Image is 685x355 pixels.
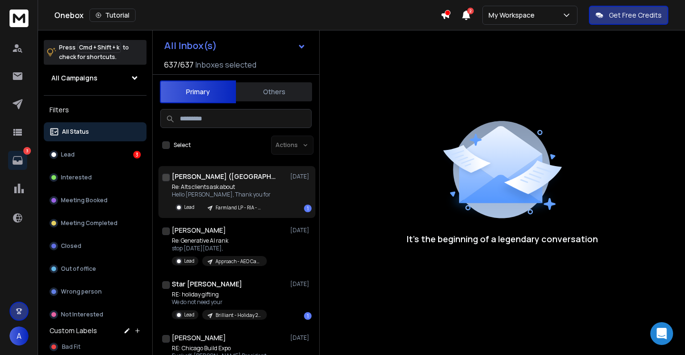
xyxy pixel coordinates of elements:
label: Select [174,141,191,149]
button: A [10,326,29,345]
span: 2 [467,8,474,14]
p: 3 [23,147,31,155]
h1: All Campaigns [51,73,98,83]
button: Others [236,81,312,102]
button: Meeting Completed [44,214,147,233]
p: [DATE] [290,173,312,180]
div: 3 [133,151,141,158]
p: Get Free Credits [609,10,662,20]
p: Wrong person [61,288,102,296]
span: Cmd + Shift + k [78,42,121,53]
p: Meeting Completed [61,219,117,227]
a: 3 [8,151,27,170]
div: 1 [304,205,312,212]
p: Not Interested [61,311,103,318]
button: Meeting Booked [44,191,147,210]
button: Wrong person [44,282,147,301]
div: 1 [304,312,312,320]
span: 637 / 637 [164,59,194,70]
div: Onebox [54,9,440,22]
p: Press to check for shortcuts. [59,43,129,62]
button: Out of office [44,259,147,278]
p: My Workspace [489,10,538,20]
p: Re: Generative AI rank [172,237,267,245]
div: Open Intercom Messenger [650,322,673,345]
button: Not Interested [44,305,147,324]
button: All Inbox(s) [157,36,313,55]
p: Brilliant - Holiday 2025 - Open Tech and Open Finance - Version B [215,312,261,319]
p: Approach - AEO Campaign [215,258,261,265]
h1: Star [PERSON_NAME] [172,279,242,289]
h1: All Inbox(s) [164,41,217,50]
span: Bad Fit [62,343,80,351]
p: Farmland LP - RIA - September FLP List - [PERSON_NAME] [215,204,261,211]
p: Out of office [61,265,96,273]
button: Get Free Credits [589,6,668,25]
p: Lead [184,204,195,211]
p: Closed [61,242,81,250]
p: Lead [184,311,195,318]
button: Lead3 [44,145,147,164]
p: All Status [62,128,89,136]
p: Re: Alts clients ask about [172,183,271,191]
p: It’s the beginning of a legendary conversation [407,232,598,246]
p: RE: holiday gifting [172,291,267,298]
p: [DATE] [290,227,312,234]
p: Lead [61,151,75,158]
p: RE: Chicago Build Expo [172,345,267,352]
h3: Filters [44,103,147,117]
p: [DATE] [290,280,312,288]
button: Primary [160,80,236,103]
h3: Inboxes selected [196,59,256,70]
p: stop [DATE][DATE], [172,245,267,252]
p: Interested [61,174,92,181]
h1: [PERSON_NAME] ([GEOGRAPHIC_DATA]) [172,172,276,181]
h1: [PERSON_NAME] [172,226,226,235]
p: [DATE] [290,334,312,342]
p: Lead [184,257,195,265]
button: Tutorial [89,9,136,22]
button: All Campaigns [44,69,147,88]
button: Interested [44,168,147,187]
p: Hello [PERSON_NAME], Thank you for [172,191,271,198]
button: All Status [44,122,147,141]
h1: [PERSON_NAME] [172,333,226,343]
h3: Custom Labels [49,326,97,335]
button: Closed [44,237,147,256]
p: We do not need your [172,298,267,306]
p: Meeting Booked [61,197,108,204]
